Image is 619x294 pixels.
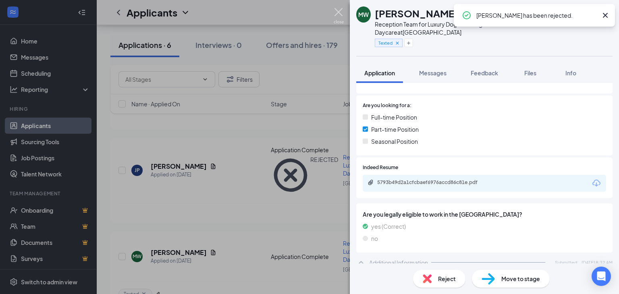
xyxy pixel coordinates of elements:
[356,258,366,267] svg: ChevronUp
[363,164,398,172] span: Indeed Resume
[471,69,498,77] span: Feedback
[565,69,576,77] span: Info
[371,222,406,231] span: yes (Correct)
[375,6,458,20] h1: [PERSON_NAME]
[358,10,369,19] div: MW
[406,41,411,46] svg: Plus
[600,10,610,20] svg: Cross
[592,178,601,188] svg: Download
[364,69,395,77] span: Application
[592,267,611,286] div: Open Intercom Messenger
[377,179,490,186] div: 5793b49d2a1cfcbaef6976accd86c81e.pdf
[395,40,400,46] svg: Cross
[368,179,498,187] a: Paperclip5793b49d2a1cfcbaef6976accd86c81e.pdf
[555,259,578,266] span: Submitted:
[363,102,411,110] span: Are you looking for a:
[476,10,597,20] div: [PERSON_NAME] has been rejected.
[582,259,613,266] span: [DATE] 8:32 AM
[371,113,417,122] span: Full-time Position
[404,39,413,47] button: Plus
[371,234,378,243] span: no
[501,274,540,283] span: Move to stage
[363,210,606,219] span: Are you legally eligible to work in the [GEOGRAPHIC_DATA]?
[375,20,560,36] div: Reception Team for Luxury Dog Boarding and Daycare at [GEOGRAPHIC_DATA]
[371,125,419,134] span: Part-time Position
[524,69,536,77] span: Files
[369,259,428,267] div: Additional Information
[371,137,418,146] span: Seasonal Position
[438,274,456,283] span: Reject
[419,69,447,77] span: Messages
[368,179,374,186] svg: Paperclip
[378,39,393,46] span: Texted
[462,10,472,20] svg: CheckmarkCircle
